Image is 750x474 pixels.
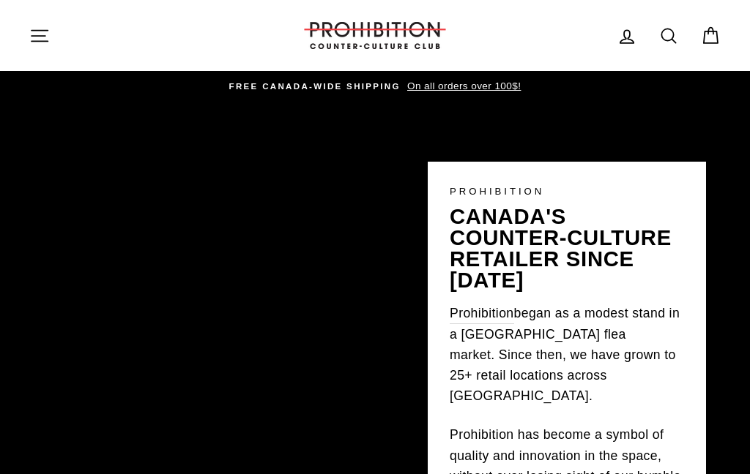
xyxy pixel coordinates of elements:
p: began as a modest stand in a [GEOGRAPHIC_DATA] flea market. Since then, we have grown to 25+ reta... [450,303,684,407]
p: PROHIBITION [450,184,684,199]
img: PROHIBITION COUNTER-CULTURE CLUB [302,22,448,49]
p: canada's counter-culture retailer since [DATE] [450,206,684,292]
a: Prohibition [450,303,514,324]
a: FREE CANADA-WIDE SHIPPING On all orders over 100$! [33,78,717,94]
span: On all orders over 100$! [404,80,521,91]
span: FREE CANADA-WIDE SHIPPING [229,82,401,91]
